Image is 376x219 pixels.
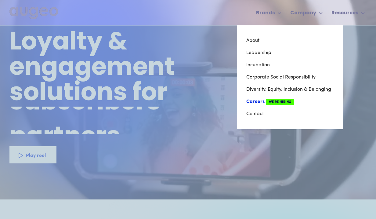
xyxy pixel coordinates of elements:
[256,9,275,17] div: Brands
[246,83,334,96] a: Diversity, Equity, Inclusion & Belonging
[246,96,334,108] a: CareersWe're Hiring
[9,7,58,20] img: Augeo's full logo in white.
[246,108,334,120] a: Contact
[246,47,334,59] a: Leadership
[246,35,334,47] a: About
[266,99,294,105] span: We're Hiring
[9,7,58,20] a: home
[290,9,316,17] div: Company
[331,9,358,17] div: Resources
[246,71,334,83] a: Corporate Social Responsibility
[246,59,334,71] a: Incubation
[237,25,343,129] nav: Company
